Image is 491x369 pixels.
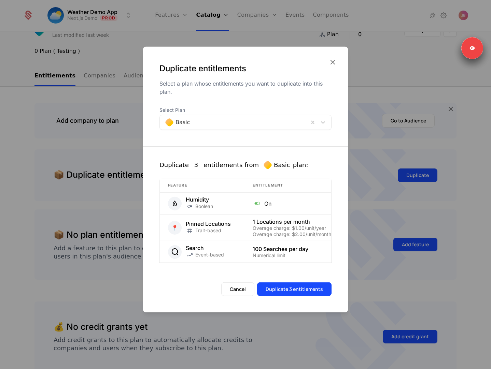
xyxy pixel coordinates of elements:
label: Select Plan [159,107,332,114]
div: Duplicate entitlements [159,63,332,74]
span: Entitlement [253,183,283,188]
span: Basic [274,160,290,170]
div: 100 Searches per day [253,246,331,251]
span: plan: [293,160,308,170]
span: Event-based [195,251,224,258]
button: Duplicate 3 entitlements [257,282,332,296]
div: On [253,199,331,208]
div: 1 Locations per month [253,219,331,224]
div: Overage charge: $1.00/unit/year [253,225,331,230]
div: Pinned Locations [186,221,231,226]
div: Select a plan whose entitlements you want to duplicate into this plan. [159,79,332,96]
div: Duplicate entitlements from [159,160,332,170]
button: Cancel [221,282,254,296]
span: Boolean [195,203,213,209]
div: Search [186,245,224,250]
th: Feature [160,178,245,192]
div: Overage charge: $2.00/unit/month [253,232,331,236]
div: 📍 [168,221,182,234]
span: 3 [194,160,198,170]
div: Humidity [186,196,213,202]
span: Trait-based [195,227,221,234]
div: Numerical limit [253,253,331,257]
